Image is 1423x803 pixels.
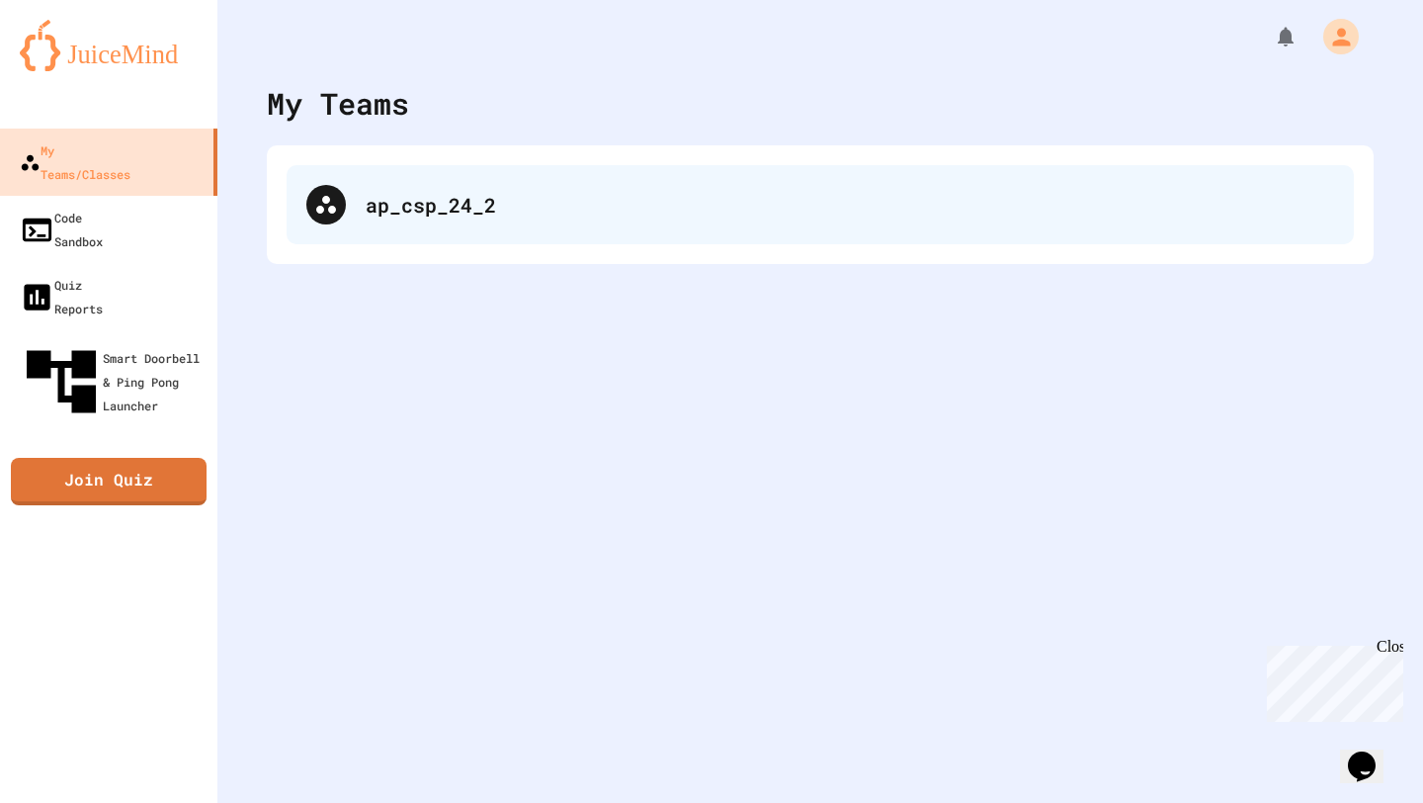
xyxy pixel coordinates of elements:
div: Quiz Reports [20,273,103,320]
div: My Notifications [1237,20,1302,53]
div: Code Sandbox [20,206,103,253]
div: My Teams/Classes [20,138,130,186]
div: Chat with us now!Close [8,8,136,126]
div: ap_csp_24_2 [366,190,1334,220]
img: logo-orange.svg [20,20,198,71]
iframe: chat widget [1340,724,1403,783]
iframe: chat widget [1259,638,1403,722]
div: ap_csp_24_2 [287,165,1354,244]
div: Smart Doorbell & Ping Pong Launcher [20,340,209,423]
a: Join Quiz [11,458,207,505]
div: My Teams [267,81,409,126]
div: My Account [1302,14,1364,59]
